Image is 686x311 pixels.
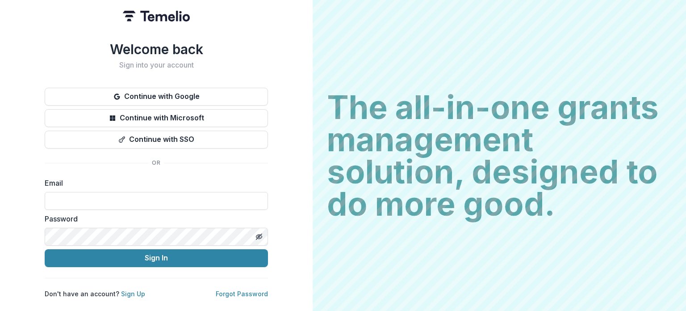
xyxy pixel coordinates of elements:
[45,131,268,149] button: Continue with SSO
[45,178,263,188] label: Email
[252,230,266,244] button: Toggle password visibility
[123,11,190,21] img: Temelio
[216,290,268,298] a: Forgot Password
[45,213,263,224] label: Password
[45,289,145,298] p: Don't have an account?
[45,41,268,57] h1: Welcome back
[45,249,268,267] button: Sign In
[121,290,145,298] a: Sign Up
[45,88,268,106] button: Continue with Google
[45,109,268,127] button: Continue with Microsoft
[45,61,268,69] h2: Sign into your account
